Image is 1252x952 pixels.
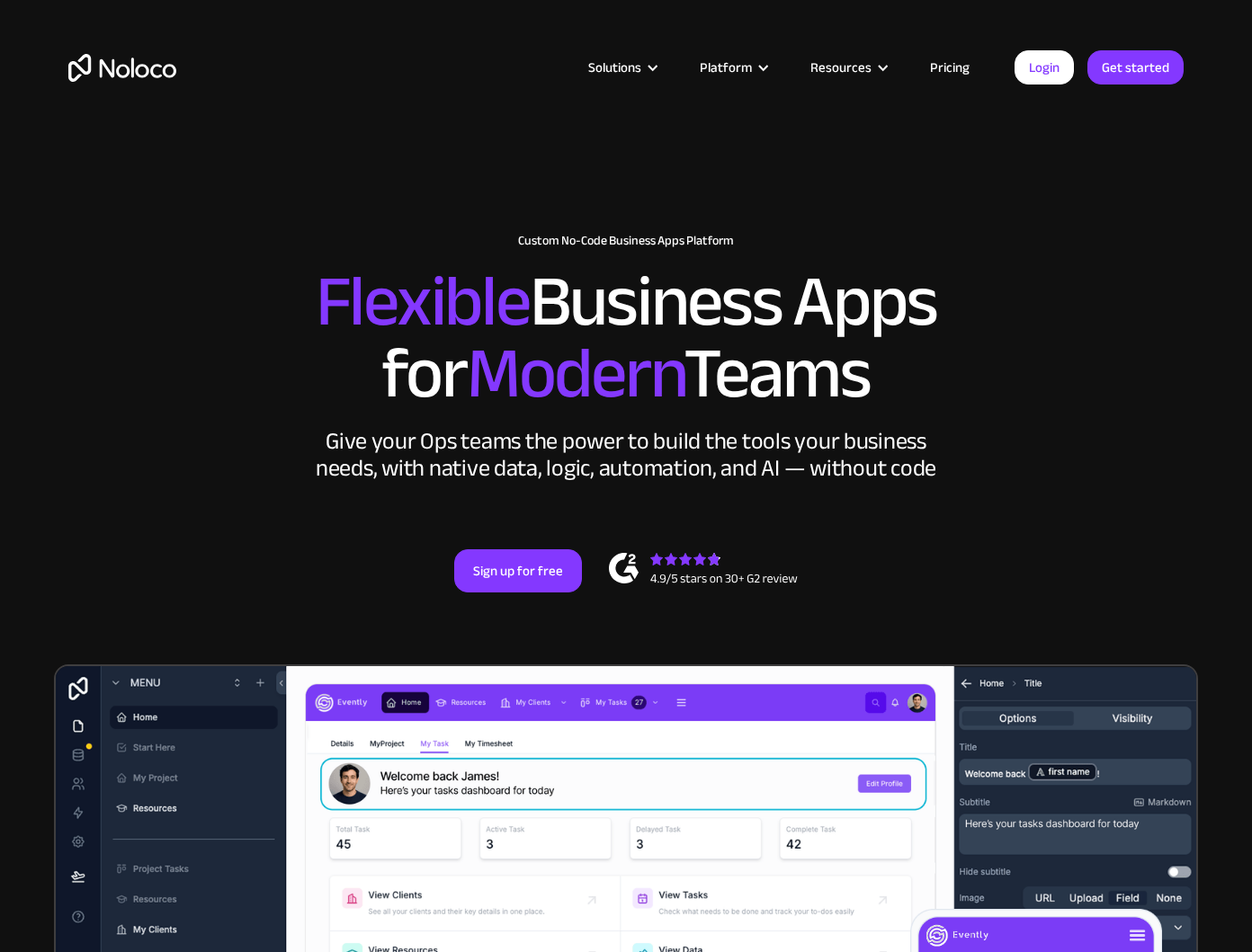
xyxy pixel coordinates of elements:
a: Login [1015,50,1074,85]
a: Get started [1087,50,1184,85]
a: Sign up for free [454,549,582,592]
div: Resources [788,56,908,79]
h2: Business Apps for Teams [68,266,1184,410]
div: Resources [810,56,872,79]
div: Give your Ops teams the power to build the tools your business needs, with native data, logic, au... [311,428,941,482]
a: Pricing [908,56,992,79]
div: Platform [677,56,788,79]
div: Solutions [588,56,641,79]
a: home [68,54,176,82]
div: Platform [700,56,752,79]
div: Solutions [566,56,677,79]
span: Modern [467,307,684,440]
h1: Custom No-Code Business Apps Platform [68,234,1184,248]
span: Flexible [316,235,530,369]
